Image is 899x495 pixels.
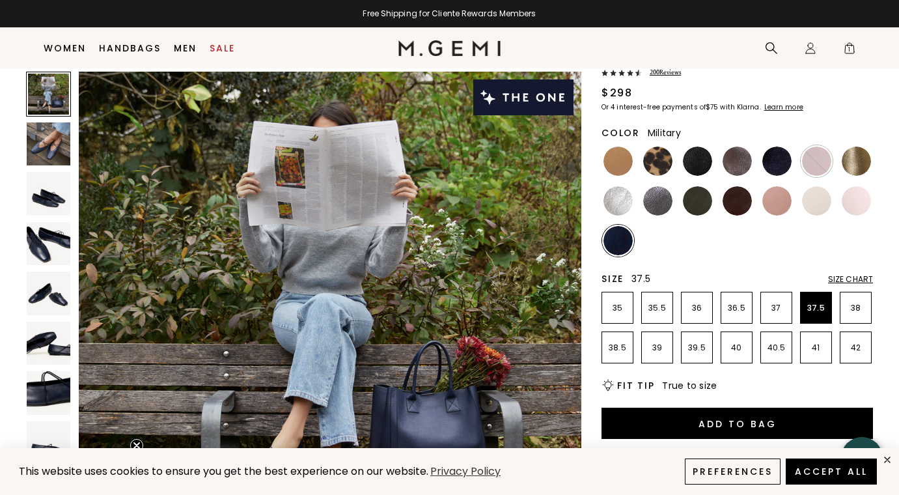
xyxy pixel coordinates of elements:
p: 35.5 [642,303,672,313]
p: 40.5 [761,343,792,353]
img: The Una [27,322,70,365]
img: The Una [27,371,70,415]
span: 200 Review s [642,68,681,78]
p: 37 [761,303,792,313]
div: close [882,455,892,465]
h2: Fit Tip [617,380,654,391]
a: 200Reviews [602,68,873,80]
p: 38 [840,303,871,313]
img: Burgundy [802,147,831,176]
img: Chocolate [723,186,752,216]
klarna-placement-style-cta: Learn more [764,102,803,112]
button: Close teaser [130,439,143,452]
img: The Una [27,172,70,216]
img: The Una [27,421,70,465]
img: Silver [603,186,633,216]
p: 41 [801,343,831,353]
img: The Una [27,272,70,315]
klarna-placement-style-amount: $75 [706,102,718,112]
img: The One tag [473,79,574,115]
img: Light Tan [603,147,633,176]
a: Learn more [763,104,803,111]
span: True to size [662,379,717,392]
img: Ballerina Pink [842,186,871,216]
img: Gold [842,147,871,176]
img: M.Gemi [398,40,501,56]
span: 1 [843,44,856,57]
a: Women [44,43,86,53]
span: This website uses cookies to ensure you get the best experience on our website. [19,464,428,479]
p: 37.5 [801,303,831,313]
a: Men [174,43,197,53]
img: Antique Rose [762,186,792,216]
p: 40 [721,343,752,353]
div: Size Chart [828,274,873,285]
p: 36.5 [721,303,752,313]
a: Sale [210,43,235,53]
p: 36 [682,303,712,313]
button: Add to Bag [602,408,873,439]
h2: Size [602,274,624,284]
button: Preferences [685,459,781,485]
img: Black [683,147,712,176]
a: Privacy Policy (opens in a new tab) [428,464,503,480]
p: 39 [642,343,672,353]
img: Cocoa [723,147,752,176]
img: Ecru [802,186,831,216]
h2: Color [602,128,640,138]
img: Navy [603,226,633,255]
p: 42 [840,343,871,353]
div: $298 [602,85,632,101]
klarna-placement-style-body: with Klarna [720,102,762,112]
p: 39.5 [682,343,712,353]
klarna-placement-style-body: Or 4 interest-free payments of [602,102,706,112]
img: The Una [27,222,70,266]
img: Gunmetal [643,186,672,216]
span: Military [648,126,681,139]
img: Military [683,186,712,216]
p: 35 [602,303,633,313]
img: The Una [27,122,70,166]
span: 37.5 [631,272,650,285]
a: Handbags [99,43,161,53]
img: Leopard Print [643,147,672,176]
img: Midnight Blue [762,147,792,176]
p: 38.5 [602,343,633,353]
button: Accept All [786,459,877,485]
